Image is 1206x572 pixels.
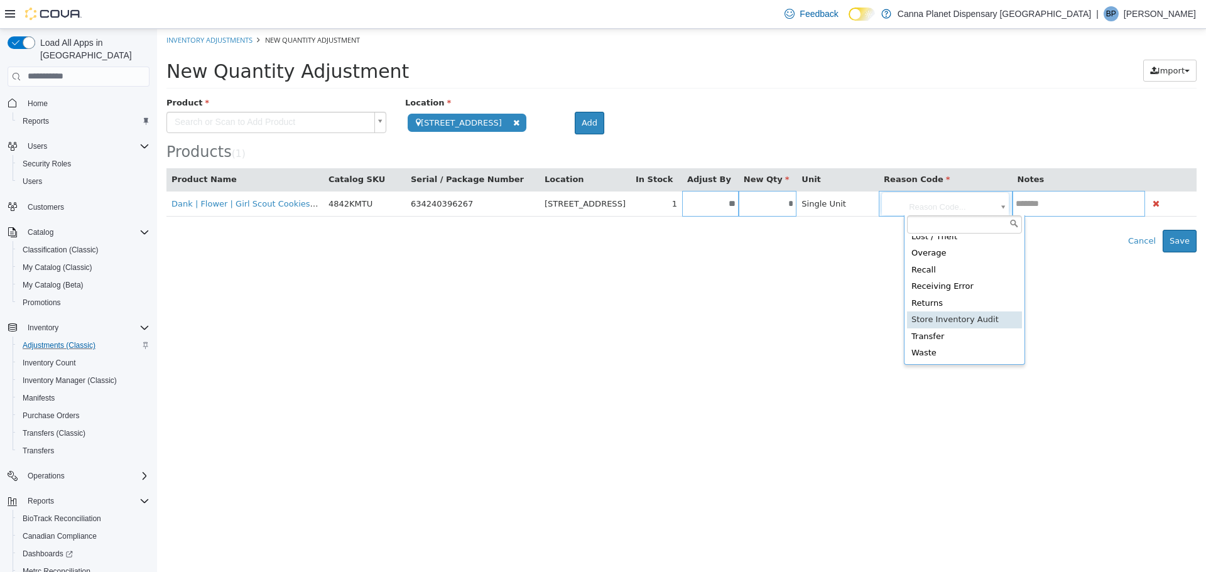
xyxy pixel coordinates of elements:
[18,174,47,189] a: Users
[23,340,95,350] span: Adjustments (Classic)
[23,225,58,240] button: Catalog
[18,355,81,370] a: Inventory Count
[25,8,82,20] img: Cova
[23,139,149,154] span: Users
[18,114,149,129] span: Reports
[28,227,53,237] span: Catalog
[750,299,865,316] div: Transfer
[18,242,104,257] a: Classification (Classic)
[28,202,64,212] span: Customers
[780,1,843,26] a: Feedback
[28,471,65,481] span: Operations
[13,407,155,424] button: Purchase Orders
[13,354,155,372] button: Inventory Count
[18,391,149,406] span: Manifests
[18,511,149,526] span: BioTrack Reconciliation
[13,276,155,294] button: My Catalog (Beta)
[3,138,155,155] button: Users
[13,155,155,173] button: Security Roles
[23,531,97,541] span: Canadian Compliance
[28,323,58,333] span: Inventory
[1104,6,1119,21] div: Binal Patel
[13,112,155,130] button: Reports
[35,36,149,62] span: Load All Apps in [GEOGRAPHIC_DATA]
[23,446,54,456] span: Transfers
[18,278,149,293] span: My Catalog (Beta)
[23,514,101,524] span: BioTrack Reconciliation
[13,389,155,407] button: Manifests
[18,156,149,171] span: Security Roles
[750,316,865,333] div: Waste
[23,245,99,255] span: Classification (Classic)
[23,468,149,483] span: Operations
[750,249,865,266] div: Receiving Error
[18,174,149,189] span: Users
[18,426,149,441] span: Transfers (Classic)
[18,391,60,406] a: Manifests
[23,96,53,111] a: Home
[28,99,48,109] span: Home
[849,8,875,21] input: Dark Mode
[18,278,89,293] a: My Catalog (Beta)
[1124,6,1196,21] p: [PERSON_NAME]
[23,280,84,290] span: My Catalog (Beta)
[13,372,155,389] button: Inventory Manager (Classic)
[13,259,155,276] button: My Catalog (Classic)
[1096,6,1099,21] p: |
[750,200,865,217] div: Lost / Theft
[18,338,100,353] a: Adjustments (Classic)
[18,114,54,129] a: Reports
[18,373,149,388] span: Inventory Manager (Classic)
[18,443,59,458] a: Transfers
[18,295,66,310] a: Promotions
[750,216,865,233] div: Overage
[13,241,155,259] button: Classification (Classic)
[18,426,90,441] a: Transfers (Classic)
[18,546,149,561] span: Dashboards
[13,545,155,563] a: Dashboards
[23,139,52,154] button: Users
[18,443,149,458] span: Transfers
[18,529,149,544] span: Canadian Compliance
[13,173,155,190] button: Users
[3,467,155,485] button: Operations
[18,355,149,370] span: Inventory Count
[23,320,149,335] span: Inventory
[23,494,149,509] span: Reports
[18,260,97,275] a: My Catalog (Classic)
[18,260,149,275] span: My Catalog (Classic)
[18,408,85,423] a: Purchase Orders
[23,262,92,273] span: My Catalog (Classic)
[13,442,155,460] button: Transfers
[18,156,76,171] a: Security Roles
[23,159,71,169] span: Security Roles
[18,511,106,526] a: BioTrack Reconciliation
[13,337,155,354] button: Adjustments (Classic)
[23,95,149,111] span: Home
[23,298,61,308] span: Promotions
[18,242,149,257] span: Classification (Classic)
[23,375,117,386] span: Inventory Manager (Classic)
[898,6,1091,21] p: Canna Planet Dispensary [GEOGRAPHIC_DATA]
[1106,6,1116,21] span: BP
[18,529,102,544] a: Canadian Compliance
[800,8,838,20] span: Feedback
[18,338,149,353] span: Adjustments (Classic)
[750,283,865,299] div: Store Inventory Audit
[23,494,59,509] button: Reports
[3,492,155,510] button: Reports
[23,549,73,559] span: Dashboards
[23,320,63,335] button: Inventory
[28,141,47,151] span: Users
[3,224,155,241] button: Catalog
[23,468,70,483] button: Operations
[28,496,54,506] span: Reports
[23,225,149,240] span: Catalog
[750,233,865,250] div: Recall
[13,294,155,311] button: Promotions
[23,200,69,215] a: Customers
[18,408,149,423] span: Purchase Orders
[13,424,155,442] button: Transfers (Classic)
[18,546,78,561] a: Dashboards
